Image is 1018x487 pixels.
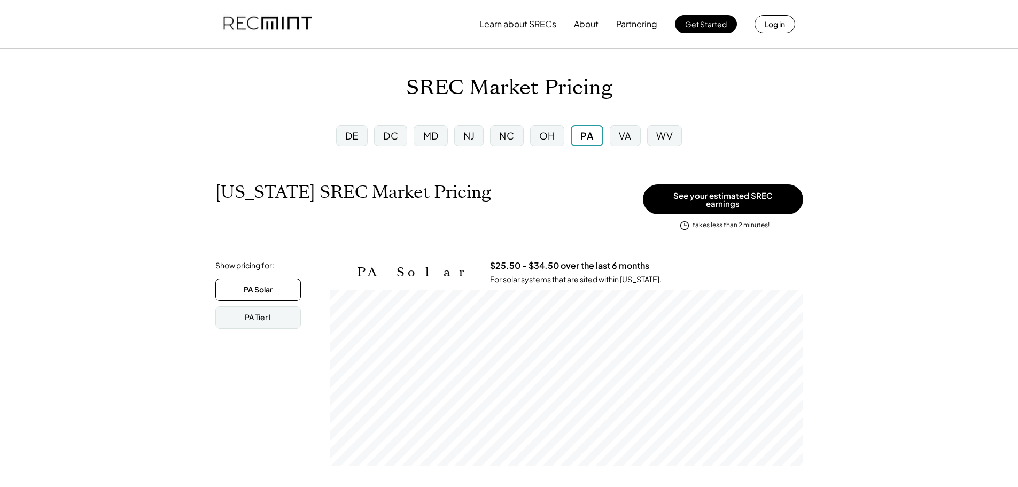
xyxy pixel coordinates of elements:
div: PA Tier I [245,312,271,323]
h1: [US_STATE] SREC Market Pricing [215,182,491,203]
div: NJ [463,129,475,142]
div: PA Solar [244,284,273,295]
div: Show pricing for: [215,260,274,271]
button: Get Started [675,15,737,33]
div: VA [619,129,632,142]
button: Learn about SRECs [479,13,556,35]
div: NC [499,129,514,142]
div: takes less than 2 minutes! [693,221,770,230]
div: OH [539,129,555,142]
div: DC [383,129,398,142]
h2: PA Solar [357,265,474,280]
div: DE [345,129,359,142]
img: recmint-logotype%403x.png [223,6,312,42]
div: MD [423,129,439,142]
button: Log in [755,15,795,33]
h3: $25.50 - $34.50 over the last 6 months [490,260,649,272]
button: About [574,13,599,35]
div: WV [656,129,673,142]
div: For solar systems that are sited within [US_STATE]. [490,274,662,285]
button: Partnering [616,13,657,35]
button: See your estimated SREC earnings [643,184,803,214]
h1: SREC Market Pricing [406,75,612,101]
div: PA [580,129,593,142]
